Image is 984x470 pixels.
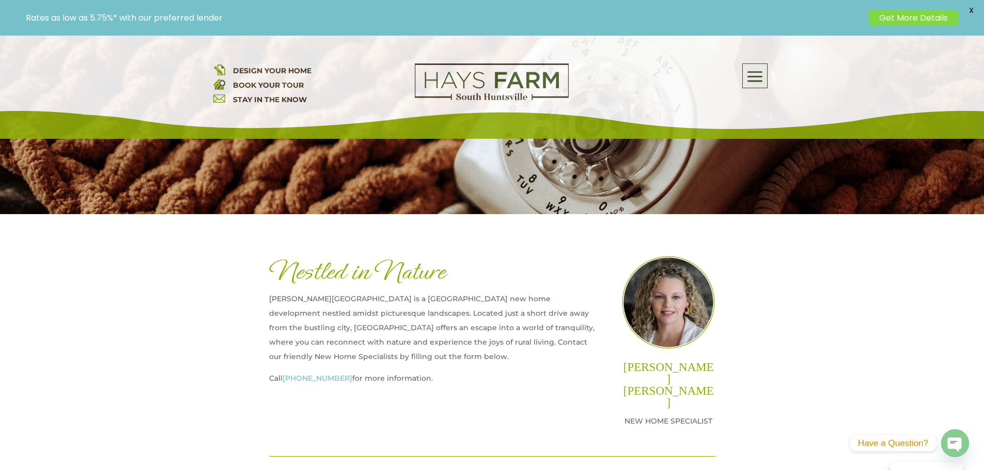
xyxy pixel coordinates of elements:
a: BOOK YOUR TOUR [233,80,304,90]
a: Get More Details [869,10,958,25]
a: DESIGN YOUR HOME [233,66,311,75]
p: NEW HOME SPECIALIST [622,414,715,428]
img: design your home [213,63,225,75]
a: [PHONE_NUMBER] [283,374,352,383]
span: X [963,3,979,18]
p: Rates as low as 5.75%* with our preferred lender [26,13,864,23]
img: Team_Laura@2x [622,256,715,349]
img: book your home tour [213,78,225,90]
h1: Nestled in Nature [269,256,598,291]
p: [PERSON_NAME][GEOGRAPHIC_DATA] is a [GEOGRAPHIC_DATA] new home development nestled amidst picture... [269,291,598,371]
h2: [PERSON_NAME] [PERSON_NAME] [622,361,715,414]
a: STAY IN THE KNOW [233,95,307,104]
a: hays farm homes huntsville development [415,93,569,103]
img: Logo [415,63,569,101]
p: Call for more information. [269,371,598,393]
